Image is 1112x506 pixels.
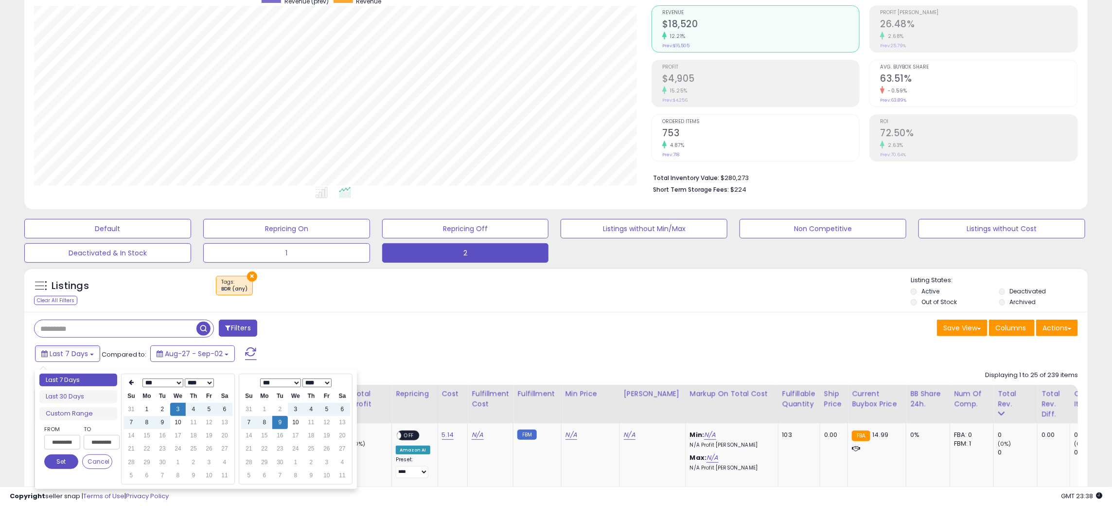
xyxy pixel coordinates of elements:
[170,403,186,416] td: 3
[690,465,771,471] p: N/A Profit [PERSON_NAME]
[34,296,77,305] div: Clear All Filters
[319,403,335,416] td: 5
[662,119,860,125] span: Ordered Items
[998,431,1037,439] div: 0
[201,416,217,429] td: 12
[624,430,635,440] a: N/A
[880,97,906,103] small: Prev: 63.89%
[203,219,370,238] button: Repricing On
[319,429,335,442] td: 19
[186,442,201,455] td: 25
[139,456,155,469] td: 29
[126,491,169,501] a: Privacy Policy
[241,403,257,416] td: 31
[139,390,155,403] th: Mo
[170,429,186,442] td: 17
[667,87,688,94] small: 15.25%
[124,469,139,482] td: 5
[686,385,778,423] th: The percentage added to the cost of goods (COGS) that forms the calculator for Min & Max prices.
[667,142,685,149] small: 4.87%
[102,350,146,359] span: Compared to:
[740,219,906,238] button: Non Competitive
[241,469,257,482] td: 5
[1009,287,1046,295] label: Deactivated
[150,345,235,362] button: Aug-27 - Sep-02
[565,430,577,440] a: N/A
[272,429,288,442] td: 16
[880,152,906,158] small: Prev: 70.64%
[335,403,350,416] td: 6
[517,389,557,399] div: Fulfillment
[1074,440,1088,448] small: (0%)
[272,403,288,416] td: 2
[1009,298,1036,306] label: Archived
[624,389,682,399] div: [PERSON_NAME]
[662,127,860,141] h2: 753
[382,219,549,238] button: Repricing Off
[852,389,902,409] div: Current Buybox Price
[884,33,904,40] small: 2.68%
[998,440,1011,448] small: (0%)
[186,469,201,482] td: 9
[319,456,335,469] td: 3
[201,429,217,442] td: 19
[272,469,288,482] td: 7
[241,390,257,403] th: Su
[257,456,272,469] td: 29
[241,456,257,469] td: 28
[217,429,232,442] td: 20
[880,43,906,49] small: Prev: 25.79%
[10,491,45,501] strong: Copyright
[662,152,679,158] small: Prev: 718
[335,442,350,455] td: 27
[303,456,319,469] td: 2
[124,429,139,442] td: 14
[1074,389,1110,409] div: Ordered Items
[921,298,957,306] label: Out of Stock
[155,442,170,455] td: 23
[911,276,1088,285] p: Listing States:
[352,389,388,409] div: Total Profit
[221,278,247,293] span: Tags :
[201,390,217,403] th: Fr
[954,439,986,448] div: FBM: 1
[217,456,232,469] td: 4
[217,469,232,482] td: 11
[1036,320,1078,336] button: Actions
[217,416,232,429] td: 13
[561,219,727,238] button: Listings without Min/Max
[873,430,889,439] span: 14.99
[217,403,232,416] td: 6
[170,456,186,469] td: 1
[880,119,1077,125] span: ROI
[396,446,430,454] div: Amazon AI
[139,442,155,455] td: 22
[319,416,335,429] td: 12
[201,469,217,482] td: 10
[319,442,335,455] td: 26
[442,430,454,440] a: 5.14
[257,469,272,482] td: 6
[139,403,155,416] td: 1
[303,403,319,416] td: 4
[690,389,774,399] div: Markup on Total Cost
[653,174,719,182] b: Total Inventory Value:
[257,442,272,455] td: 22
[170,442,186,455] td: 24
[186,456,201,469] td: 2
[288,456,303,469] td: 1
[396,456,430,478] div: Preset:
[402,432,417,440] span: OFF
[995,323,1026,333] span: Columns
[782,389,816,409] div: Fulfillable Quantity
[352,448,391,457] div: 0
[824,389,844,409] div: Ship Price
[730,185,746,194] span: $224
[880,65,1077,70] span: Avg. Buybox Share
[852,431,870,441] small: FBA
[884,142,903,149] small: 2.63%
[201,456,217,469] td: 3
[257,429,272,442] td: 15
[662,73,860,86] h2: $4,905
[50,349,88,359] span: Last 7 Days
